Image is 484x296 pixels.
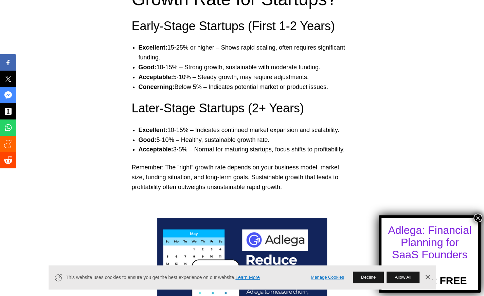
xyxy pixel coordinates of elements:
span: This website uses cookies to ensure you get the best experience on our website. [66,274,302,281]
svg: Cookie Icon [54,273,62,282]
strong: Excellent: [139,44,167,51]
li: 10-15% – Indicates continued market expansion and scalability. [139,125,359,135]
button: Decline [353,272,384,283]
strong: Excellent: [139,127,167,133]
li: 15-25% or higher – Shows rapid scaling, often requires significant funding. [139,43,359,62]
a: Manage Cookies [311,274,344,281]
li: Below 5% – Indicates potential market or product issues. [139,82,359,92]
li: 5-10% – Steady growth, may require adjustments. [139,72,359,82]
strong: Good: [139,136,157,143]
strong: Good: [139,64,157,71]
strong: Concerning: [139,84,175,90]
li: 3-5% – Normal for maturing startups, focus shifts to profitability. [139,145,359,154]
a: Dismiss Banner [422,272,432,282]
div: Adlega: Financial Planning for SaaS Founders [388,224,472,261]
h3: Later-Stage Startups (2+ Years) [132,100,353,117]
a: Learn More [235,275,260,280]
button: Close [473,214,482,222]
strong: Acceptable: [139,74,173,80]
button: Allow All [387,272,419,283]
li: 5-10% – Healthy, sustainable growth rate. [139,135,359,145]
a: TRY FOR FREE [393,263,467,286]
li: 10-15% – Strong growth, sustainable with moderate funding. [139,62,359,72]
p: Remember: The “right” growth rate depends on your business model, market size, funding situation,... [132,163,353,192]
h3: Early-Stage Startups (First 1-2 Years) [132,18,353,35]
strong: Acceptable: [139,146,173,153]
